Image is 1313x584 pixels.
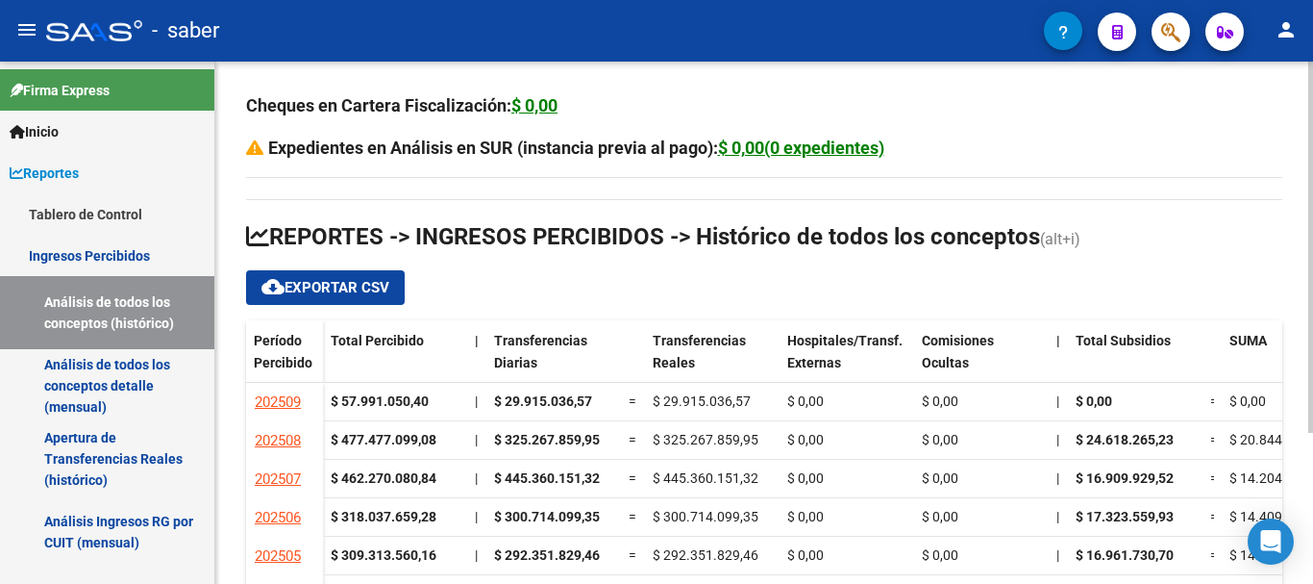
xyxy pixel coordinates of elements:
[922,394,958,409] span: $ 0,00
[653,470,758,486] span: $ 445.360.151,32
[494,470,600,486] span: $ 445.360.151,32
[494,333,587,370] span: Transferencias Diarias
[1210,432,1218,447] span: =
[511,92,557,119] div: $ 0,00
[494,432,600,447] span: $ 325.267.859,95
[331,547,436,563] strong: $ 309.313.560,16
[1076,333,1171,348] span: Total Subsidios
[331,394,429,409] strong: $ 57.991.050,40
[653,394,751,409] span: $ 29.915.036,57
[475,547,478,563] span: |
[922,509,958,524] span: $ 0,00
[922,333,994,370] span: Comisiones Ocultas
[629,432,636,447] span: =
[331,432,436,447] strong: $ 477.477.099,08
[1210,470,1218,486] span: =
[1210,547,1218,563] span: =
[1275,18,1298,41] mat-icon: person
[653,333,746,370] span: Transferencias Reales
[255,470,301,488] span: 202507
[1056,470,1059,486] span: |
[1210,394,1218,409] span: =
[10,80,110,101] span: Firma Express
[475,394,478,409] span: |
[645,320,780,401] datatable-header-cell: Transferencias Reales
[331,333,424,348] span: Total Percibido
[1076,394,1112,409] span: $ 0,00
[15,18,38,41] mat-icon: menu
[1076,432,1174,447] span: $ 24.618.265,23
[1056,547,1059,563] span: |
[718,135,884,162] div: $ 0,00(0 expedientes)
[255,432,301,449] span: 202508
[261,275,285,298] mat-icon: cloud_download
[787,509,824,524] span: $ 0,00
[494,509,600,524] span: $ 300.714.099,35
[475,470,478,486] span: |
[255,394,301,411] span: 202509
[246,95,557,115] strong: Cheques en Cartera Fiscalización:
[1229,394,1266,409] span: $ 0,00
[914,320,1049,401] datatable-header-cell: Comisiones Ocultas
[268,138,884,158] strong: Expedientes en Análisis en SUR (instancia previa al pago):
[1056,333,1060,348] span: |
[787,394,824,409] span: $ 0,00
[787,432,824,447] span: $ 0,00
[629,547,636,563] span: =
[1049,320,1068,401] datatable-header-cell: |
[1248,519,1294,565] div: Open Intercom Messenger
[1076,509,1174,524] span: $ 17.323.559,93
[1068,320,1202,401] datatable-header-cell: Total Subsidios
[475,333,479,348] span: |
[1229,333,1267,348] span: SUMA
[10,121,59,142] span: Inicio
[255,547,301,565] span: 202505
[246,270,405,305] button: Exportar CSV
[1076,547,1174,563] span: $ 16.961.730,70
[787,470,824,486] span: $ 0,00
[1210,509,1218,524] span: =
[780,320,914,401] datatable-header-cell: Hospitales/Transf. Externas
[10,163,79,184] span: Reportes
[152,10,219,52] span: - saber
[323,320,467,401] datatable-header-cell: Total Percibido
[246,320,323,401] datatable-header-cell: Período Percibido
[1076,470,1174,486] span: $ 16.909.929,52
[246,223,1040,250] span: REPORTES -> INGRESOS PERCIBIDOS -> Histórico de todos los conceptos
[331,470,436,486] strong: $ 462.270.080,84
[1056,509,1059,524] span: |
[1056,432,1059,447] span: |
[629,394,636,409] span: =
[475,432,478,447] span: |
[331,509,436,524] strong: $ 318.037.659,28
[261,279,389,296] span: Exportar CSV
[922,432,958,447] span: $ 0,00
[1040,230,1080,248] span: (alt+i)
[922,547,958,563] span: $ 0,00
[787,333,903,370] span: Hospitales/Transf. Externas
[255,509,301,526] span: 202506
[653,432,758,447] span: $ 325.267.859,95
[467,320,486,401] datatable-header-cell: |
[494,547,600,563] span: $ 292.351.829,46
[653,547,758,563] span: $ 292.351.829,46
[629,470,636,486] span: =
[629,509,636,524] span: =
[1056,394,1059,409] span: |
[475,509,478,524] span: |
[787,547,824,563] span: $ 0,00
[494,394,592,409] span: $ 29.915.036,57
[922,470,958,486] span: $ 0,00
[653,509,758,524] span: $ 300.714.099,35
[254,333,312,370] span: Período Percibido
[486,320,621,401] datatable-header-cell: Transferencias Diarias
